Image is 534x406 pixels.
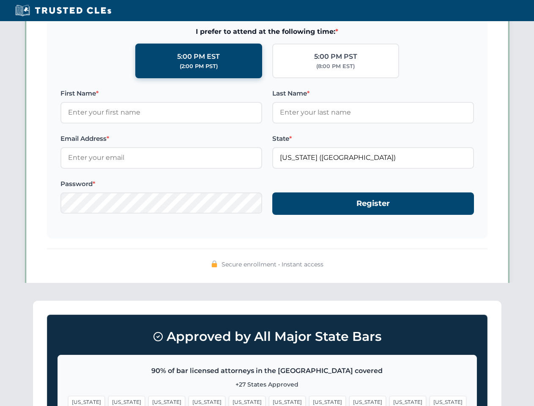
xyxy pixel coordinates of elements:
[180,62,218,71] div: (2:00 PM PST)
[222,260,323,269] span: Secure enrollment • Instant access
[272,192,474,215] button: Register
[68,380,466,389] p: +27 States Approved
[316,62,355,71] div: (8:00 PM EST)
[272,147,474,168] input: Florida (FL)
[60,147,262,168] input: Enter your email
[272,88,474,99] label: Last Name
[60,88,262,99] label: First Name
[68,365,466,376] p: 90% of bar licensed attorneys in the [GEOGRAPHIC_DATA] covered
[272,102,474,123] input: Enter your last name
[60,134,262,144] label: Email Address
[60,26,474,37] span: I prefer to attend at the following time:
[272,134,474,144] label: State
[60,179,262,189] label: Password
[314,51,357,62] div: 5:00 PM PST
[177,51,220,62] div: 5:00 PM EST
[58,325,477,348] h3: Approved by All Major State Bars
[60,102,262,123] input: Enter your first name
[13,4,114,17] img: Trusted CLEs
[211,261,218,267] img: 🔒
